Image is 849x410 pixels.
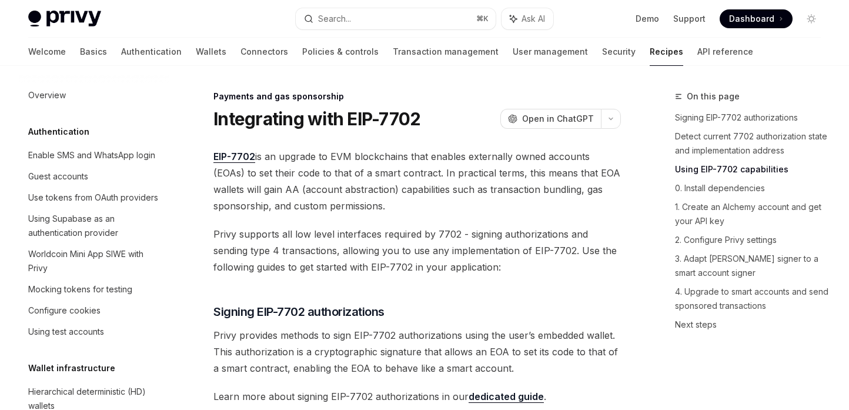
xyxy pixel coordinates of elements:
a: Basics [80,38,107,66]
a: dedicated guide [469,391,544,403]
a: 2. Configure Privy settings [675,231,830,249]
a: Use tokens from OAuth providers [19,187,169,208]
div: Using test accounts [28,325,104,339]
h1: Integrating with EIP-7702 [213,108,420,129]
span: On this page [687,89,740,104]
span: Privy provides methods to sign EIP-7702 authorizations using the user’s embedded wallet. This aut... [213,327,621,376]
img: light logo [28,11,101,27]
span: Dashboard [729,13,774,25]
h5: Wallet infrastructure [28,361,115,375]
div: Worldcoin Mini App SIWE with Privy [28,247,162,275]
a: Recipes [650,38,683,66]
div: Mocking tokens for testing [28,282,132,296]
a: 4. Upgrade to smart accounts and send sponsored transactions [675,282,830,315]
a: 1. Create an Alchemy account and get your API key [675,198,830,231]
a: Connectors [240,38,288,66]
span: Ask AI [522,13,545,25]
a: Wallets [196,38,226,66]
a: Demo [636,13,659,25]
div: Enable SMS and WhatsApp login [28,148,155,162]
a: Using test accounts [19,321,169,342]
a: Dashboard [720,9,793,28]
span: Privy supports all low level interfaces required by 7702 - signing authorizations and sending typ... [213,226,621,275]
button: Toggle dark mode [802,9,821,28]
a: Policies & controls [302,38,379,66]
a: Guest accounts [19,166,169,187]
a: Configure cookies [19,300,169,321]
div: Use tokens from OAuth providers [28,191,158,205]
span: Signing EIP-7702 authorizations [213,304,385,320]
button: Search...⌘K [296,8,496,29]
a: 0. Install dependencies [675,179,830,198]
span: ⌘ K [476,14,489,24]
a: EIP-7702 [213,151,255,163]
a: Security [602,38,636,66]
a: Enable SMS and WhatsApp login [19,145,169,166]
a: Welcome [28,38,66,66]
a: Worldcoin Mini App SIWE with Privy [19,244,169,279]
a: Overview [19,85,169,106]
a: Authentication [121,38,182,66]
button: Open in ChatGPT [500,109,601,129]
a: User management [513,38,588,66]
a: Detect current 7702 authorization state and implementation address [675,127,830,160]
a: Using Supabase as an authentication provider [19,208,169,244]
div: Configure cookies [28,304,101,318]
button: Ask AI [502,8,553,29]
span: Open in ChatGPT [522,113,594,125]
a: 3. Adapt [PERSON_NAME] signer to a smart account signer [675,249,830,282]
div: Using Supabase as an authentication provider [28,212,162,240]
span: Learn more about signing EIP-7702 authorizations in our . [213,388,621,405]
a: Transaction management [393,38,499,66]
span: is an upgrade to EVM blockchains that enables externally owned accounts (EOAs) to set their code ... [213,148,621,214]
a: Support [673,13,706,25]
div: Guest accounts [28,169,88,184]
a: Using EIP-7702 capabilities [675,160,830,179]
div: Overview [28,88,66,102]
a: Mocking tokens for testing [19,279,169,300]
div: Search... [318,12,351,26]
a: Signing EIP-7702 authorizations [675,108,830,127]
a: API reference [697,38,753,66]
div: Payments and gas sponsorship [213,91,621,102]
a: Next steps [675,315,830,334]
h5: Authentication [28,125,89,139]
